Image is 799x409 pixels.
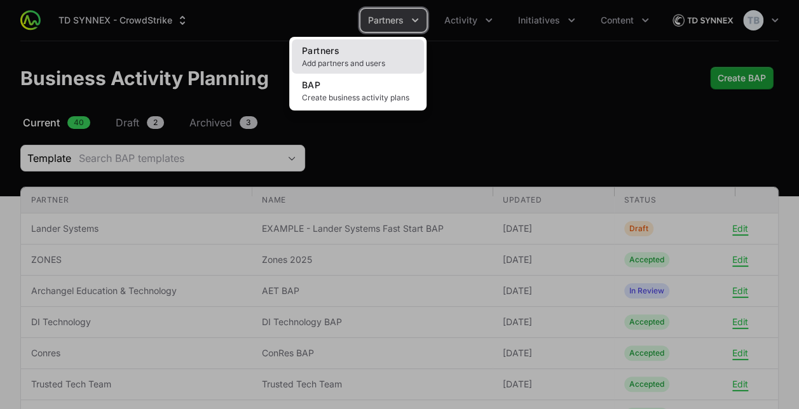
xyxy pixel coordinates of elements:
span: Partners [302,45,339,56]
div: Partners menu [360,9,427,32]
span: Create business activity plans [302,93,414,103]
a: BAPCreate business activity plans [292,74,424,108]
a: PartnersAdd partners and users [292,39,424,74]
div: Main navigation [41,9,657,32]
span: Add partners and users [302,58,414,69]
span: BAP [302,79,320,90]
